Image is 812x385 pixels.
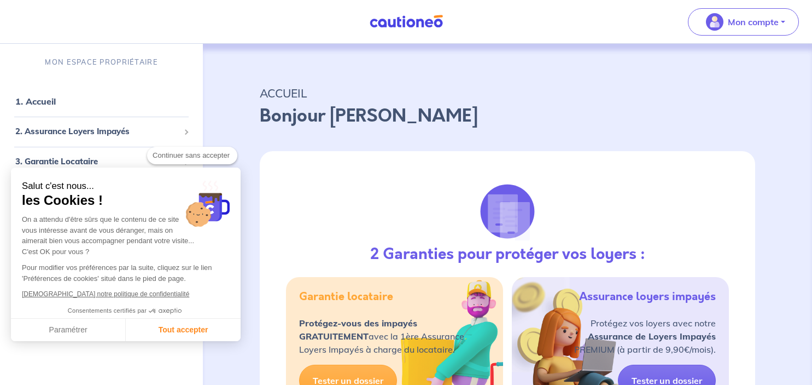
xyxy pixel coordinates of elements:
a: 1. Accueil [15,96,56,107]
small: Salut c'est nous... [22,181,230,192]
span: les Cookies ! [22,192,230,209]
button: illu_account_valid_menu.svgMon compte [688,8,799,36]
span: 3. Garantie Locataire [15,156,179,168]
img: illu_account_valid_menu.svg [706,13,723,31]
strong: Protégez-vous des impayés GRATUITEMENT [299,318,417,342]
div: 5. Contact [4,211,198,233]
h3: 2 Garanties pour protéger vos loyers : [370,245,645,264]
p: MON ESPACE PROPRIÉTAIRE [45,57,157,67]
span: Continuer sans accepter [153,150,232,161]
p: Mon compte [728,15,779,28]
div: On a attendu d'être sûrs que le contenu de ce site vous intéresse avant de vous déranger, mais on... [22,214,230,257]
div: 3. Garantie Locataire [4,151,198,173]
p: Bonjour [PERSON_NAME] [260,103,755,129]
p: avec la 1ère Assurance Loyers Impayés à charge du locataire. [299,317,464,356]
span: 2. Assurance Loyers Impayés [15,125,179,138]
button: Continuer sans accepter [147,147,237,164]
svg: Axeptio [149,295,182,327]
button: Paramétrer [11,319,126,342]
div: 6. Mes informations [4,242,198,264]
img: Cautioneo [365,15,447,28]
button: Consentements certifiés par [62,304,189,318]
img: justif-loupe [478,182,537,241]
strong: Assurance de Loyers Impayés [588,331,716,342]
div: 7. Mes factures [4,273,198,295]
h5: Assurance loyers impayés [579,290,716,303]
h5: Garantie locataire [299,290,393,303]
p: ACCUEIL [260,83,755,103]
a: [DEMOGRAPHIC_DATA] notre politique de confidentialité [22,290,189,298]
p: Pour modifier vos préférences par la suite, cliquez sur le lien 'Préférences de cookies' situé da... [22,262,230,284]
button: Tout accepter [126,319,241,342]
p: Protégez vos loyers avec notre PREMIUM (à partir de 9,90€/mois). [574,317,716,356]
span: Consentements certifiés par [68,308,147,314]
div: 1. Accueil [4,90,198,112]
div: 4. Publier mes annonces [4,181,198,203]
div: 2. Assurance Loyers Impayés [4,121,198,142]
